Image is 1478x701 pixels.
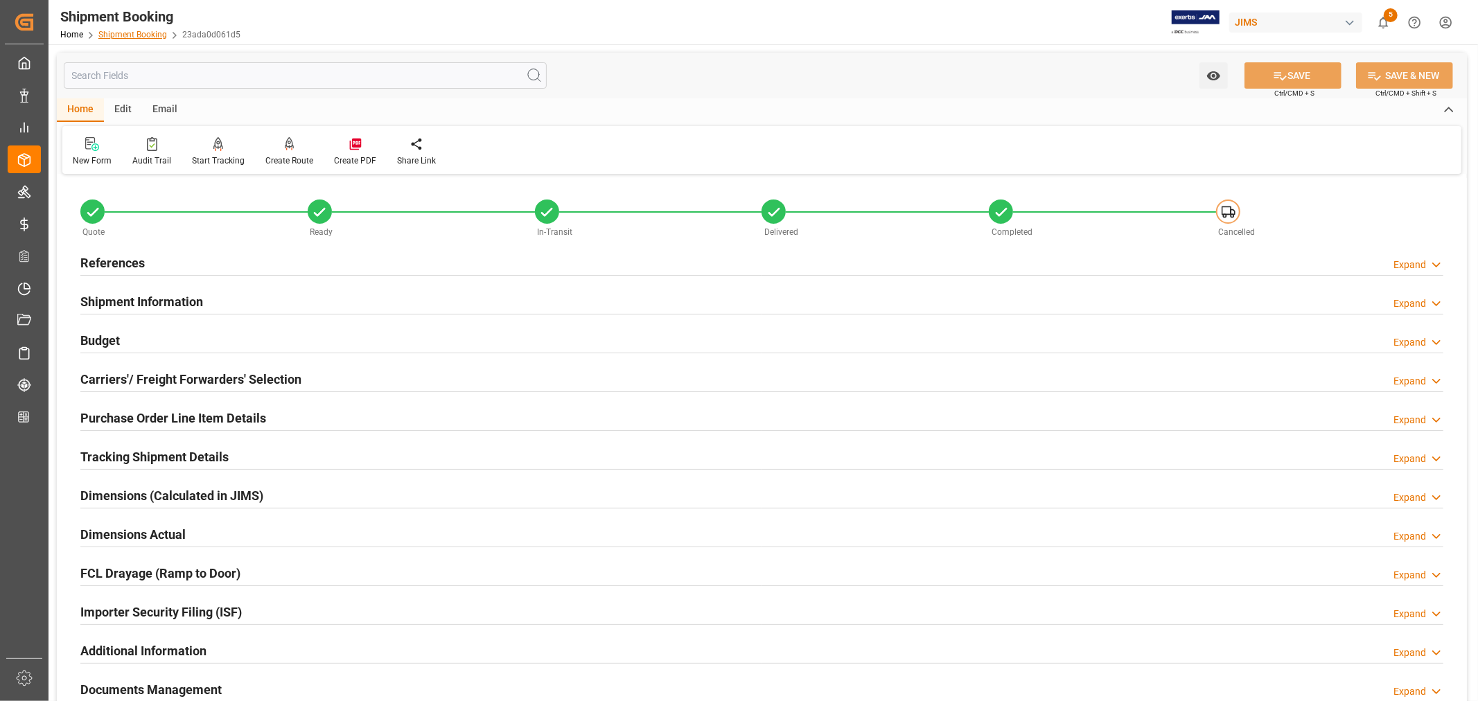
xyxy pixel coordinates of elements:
input: Search Fields [64,62,547,89]
div: Email [142,98,188,122]
div: New Form [73,154,112,167]
button: Help Center [1399,7,1430,38]
div: Home [57,98,104,122]
div: Expand [1393,296,1426,311]
div: Expand [1393,568,1426,583]
div: Edit [104,98,142,122]
div: JIMS [1229,12,1362,33]
div: Start Tracking [192,154,245,167]
h2: Tracking Shipment Details [80,447,229,466]
div: Expand [1393,452,1426,466]
div: Expand [1393,258,1426,272]
h2: Carriers'/ Freight Forwarders' Selection [80,370,301,389]
h2: References [80,254,145,272]
div: Expand [1393,413,1426,427]
h2: Dimensions (Calculated in JIMS) [80,486,263,505]
h2: Dimensions Actual [80,525,186,544]
span: In-Transit [537,227,572,237]
div: Create PDF [334,154,376,167]
div: Expand [1393,335,1426,350]
div: Share Link [397,154,436,167]
h2: Purchase Order Line Item Details [80,409,266,427]
button: SAVE & NEW [1356,62,1453,89]
h2: Shipment Information [80,292,203,311]
span: Ready [310,227,333,237]
div: Audit Trail [132,154,171,167]
div: Expand [1393,490,1426,505]
span: Ctrl/CMD + Shift + S [1375,88,1436,98]
div: Expand [1393,607,1426,621]
button: open menu [1199,62,1228,89]
h2: FCL Drayage (Ramp to Door) [80,564,240,583]
h2: Additional Information [80,641,206,660]
span: Delivered [764,227,798,237]
h2: Documents Management [80,680,222,699]
a: Home [60,30,83,39]
h2: Budget [80,331,120,350]
h2: Importer Security Filing (ISF) [80,603,242,621]
img: Exertis%20JAM%20-%20Email%20Logo.jpg_1722504956.jpg [1172,10,1220,35]
button: SAVE [1244,62,1341,89]
span: Completed [992,227,1032,237]
button: show 5 new notifications [1368,7,1399,38]
div: Shipment Booking [60,6,240,27]
span: Cancelled [1219,227,1256,237]
div: Expand [1393,529,1426,544]
button: JIMS [1229,9,1368,35]
a: Shipment Booking [98,30,167,39]
span: 5 [1384,8,1398,22]
div: Expand [1393,646,1426,660]
div: Expand [1393,374,1426,389]
span: Ctrl/CMD + S [1274,88,1314,98]
div: Expand [1393,684,1426,699]
span: Quote [83,227,105,237]
div: Create Route [265,154,313,167]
